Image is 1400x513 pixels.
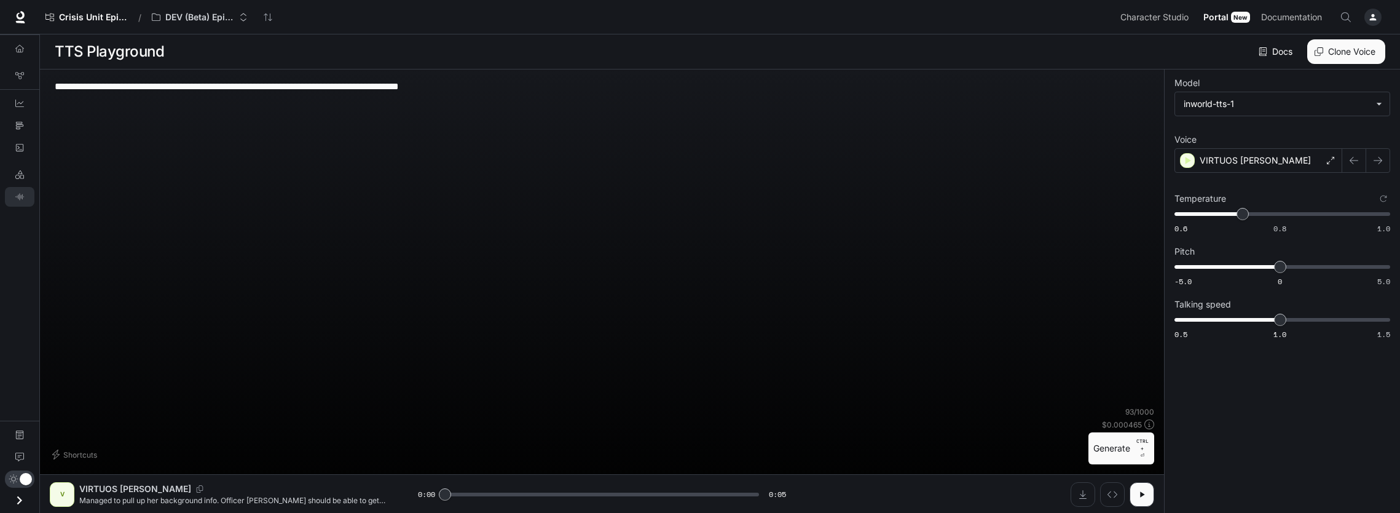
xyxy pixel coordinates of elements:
[1174,79,1200,87] p: Model
[5,187,34,207] a: TTS Playground
[133,11,146,24] div: /
[79,483,191,495] p: VIRTUOS [PERSON_NAME]
[1174,223,1187,234] span: 0.6
[1198,5,1255,30] a: PortalNew
[1256,5,1331,30] a: Documentation
[1278,276,1282,287] span: 0
[1174,247,1195,256] p: Pitch
[1125,407,1154,417] p: 93 / 1000
[256,5,280,30] button: Sync workspaces
[191,485,208,493] button: Copy Voice ID
[5,447,34,467] a: Feedback
[1115,5,1197,30] a: Character Studio
[5,116,34,135] a: Traces
[79,495,388,506] p: Managed to pull up her background info. Officer [PERSON_NAME] should be able to get her contact.
[1203,10,1229,25] span: Portal
[1100,482,1125,507] button: Inspect
[1071,482,1095,507] button: Download audio
[1334,5,1358,30] button: Open Command Menu
[5,165,34,185] a: LLM Playground
[1184,98,1370,110] div: inworld-tts-1
[1120,10,1189,25] span: Character Studio
[1088,432,1154,464] button: GenerateCTRL +⏎
[1175,92,1390,116] div: inworld-tts-1
[769,488,786,501] span: 0:05
[1135,437,1149,452] p: CTRL +
[1273,329,1286,340] span: 1.0
[1174,194,1226,203] p: Temperature
[1231,12,1250,23] div: New
[1377,329,1390,340] span: 1.5
[5,66,34,85] a: Graph Registry
[1200,154,1311,167] p: VIRTUOS [PERSON_NAME]
[1261,10,1322,25] span: Documentation
[1307,39,1385,64] button: Clone Voice
[55,39,164,64] h1: TTS Playground
[40,5,133,30] a: Crisis Unit Episode 1
[1174,135,1197,144] p: Voice
[1256,39,1297,64] a: Docs
[1102,420,1142,430] p: $ 0.000465
[59,12,128,23] span: Crisis Unit Episode 1
[1174,300,1231,309] p: Talking speed
[1377,223,1390,234] span: 1.0
[1377,276,1390,287] span: 5.0
[1135,437,1149,459] p: ⏎
[5,425,34,445] a: Documentation
[50,445,102,464] button: Shortcuts
[418,488,435,501] span: 0:00
[1174,276,1192,287] span: -5.0
[1273,223,1286,234] span: 0.8
[165,12,234,23] p: DEV (Beta) Episode 1 - Crisis Unit
[52,485,72,504] div: V
[6,488,33,513] button: Open drawer
[5,138,34,157] a: Logs
[20,472,32,485] span: Dark mode toggle
[5,39,34,58] a: Overview
[1174,329,1187,340] span: 0.5
[5,93,34,113] a: Dashboards
[1377,192,1390,205] button: Reset to default
[146,5,253,30] button: Open workspace menu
